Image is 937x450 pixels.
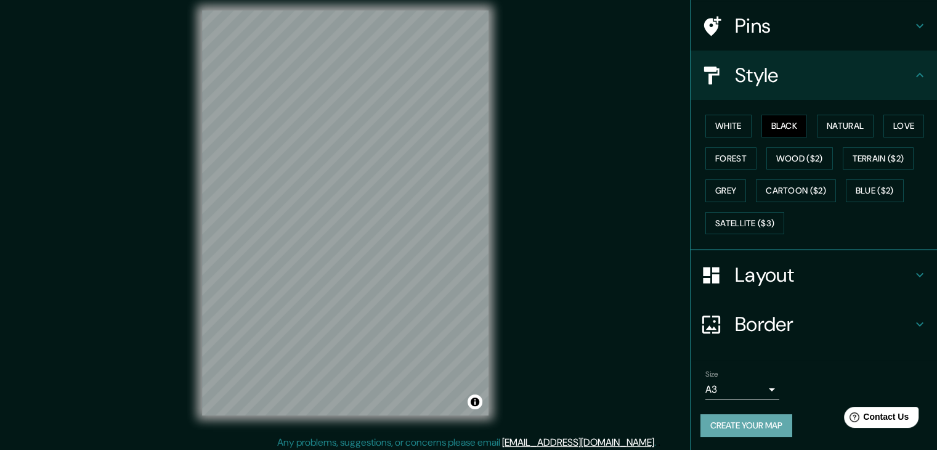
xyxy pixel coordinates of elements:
button: Create your map [700,414,792,437]
button: Black [761,115,808,137]
button: Wood ($2) [766,147,833,170]
button: Toggle attribution [468,395,482,409]
button: White [705,115,752,137]
button: Natural [817,115,874,137]
button: Cartoon ($2) [756,179,836,202]
div: Layout [691,250,937,300]
button: Blue ($2) [846,179,904,202]
div: Style [691,51,937,100]
div: Border [691,300,937,349]
canvas: Map [202,10,489,415]
button: Satellite ($3) [705,212,784,235]
div: . [658,435,660,450]
button: Grey [705,179,746,202]
button: Love [883,115,924,137]
h4: Layout [735,263,912,287]
button: Forest [705,147,756,170]
a: [EMAIL_ADDRESS][DOMAIN_NAME] [502,436,654,449]
iframe: Help widget launcher [827,402,923,436]
div: A3 [705,380,779,399]
button: Terrain ($2) [843,147,914,170]
h4: Style [735,63,912,88]
p: Any problems, suggestions, or concerns please email . [277,435,656,450]
h4: Border [735,312,912,337]
label: Size [705,369,718,380]
h4: Pins [735,14,912,38]
div: . [656,435,658,450]
div: Pins [691,1,937,51]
